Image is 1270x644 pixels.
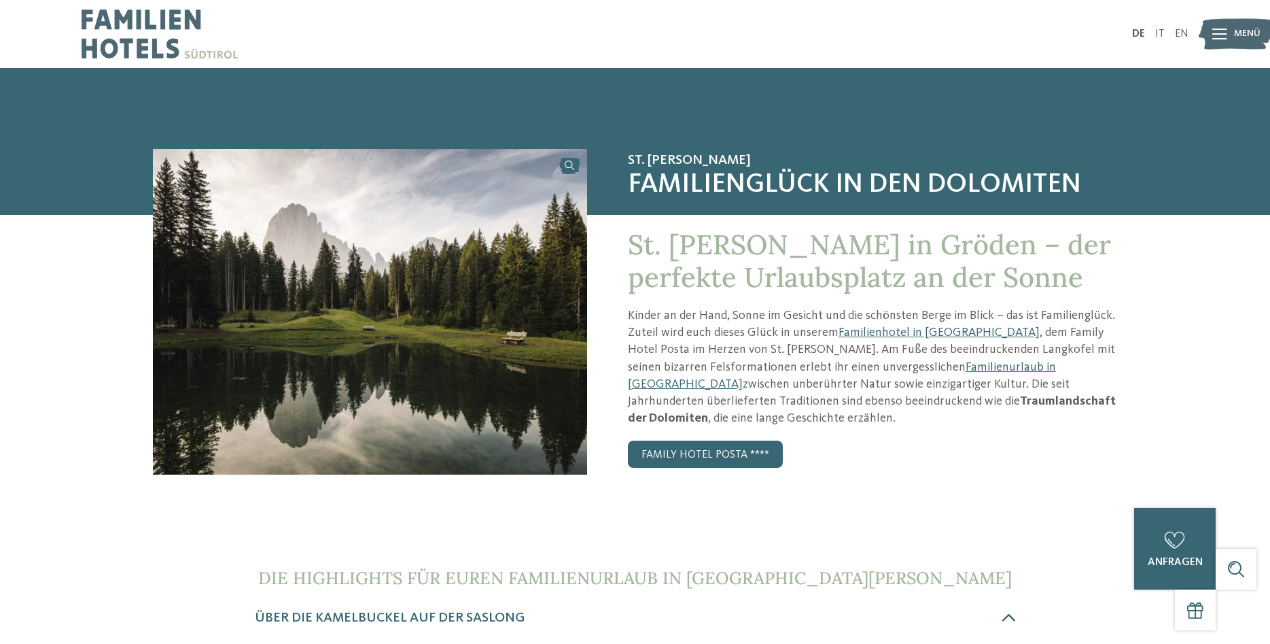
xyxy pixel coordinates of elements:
a: Family Hotel Posta **** [628,441,783,468]
span: Menü [1234,27,1260,41]
a: Familienurlaub in [GEOGRAPHIC_DATA] [628,361,1056,390]
span: St. [PERSON_NAME] in Gröden – der perfekte Urlaubsplatz an der Sonne [628,227,1111,294]
p: Kinder an der Hand, Sonne im Gesicht und die schönsten Berge im Blick – das ist Familienglück. Zu... [628,307,1118,427]
span: anfragen [1148,557,1203,568]
span: Familienglück in den Dolomiten [628,169,1118,201]
img: Vom Familienhotel Gröden und die Dolomiten entdecken [153,149,587,475]
a: IT [1155,29,1165,39]
a: EN [1175,29,1188,39]
a: Familienhotel in [GEOGRAPHIC_DATA] [839,326,1040,339]
span: Über die Kamelbuckel auf der Saslong [255,611,525,625]
a: anfragen [1134,508,1216,590]
span: St. [PERSON_NAME] [628,152,1118,169]
a: DE [1132,29,1145,39]
span: Die Highlights für euren Familienurlaub in [GEOGRAPHIC_DATA][PERSON_NAME] [258,567,1012,589]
